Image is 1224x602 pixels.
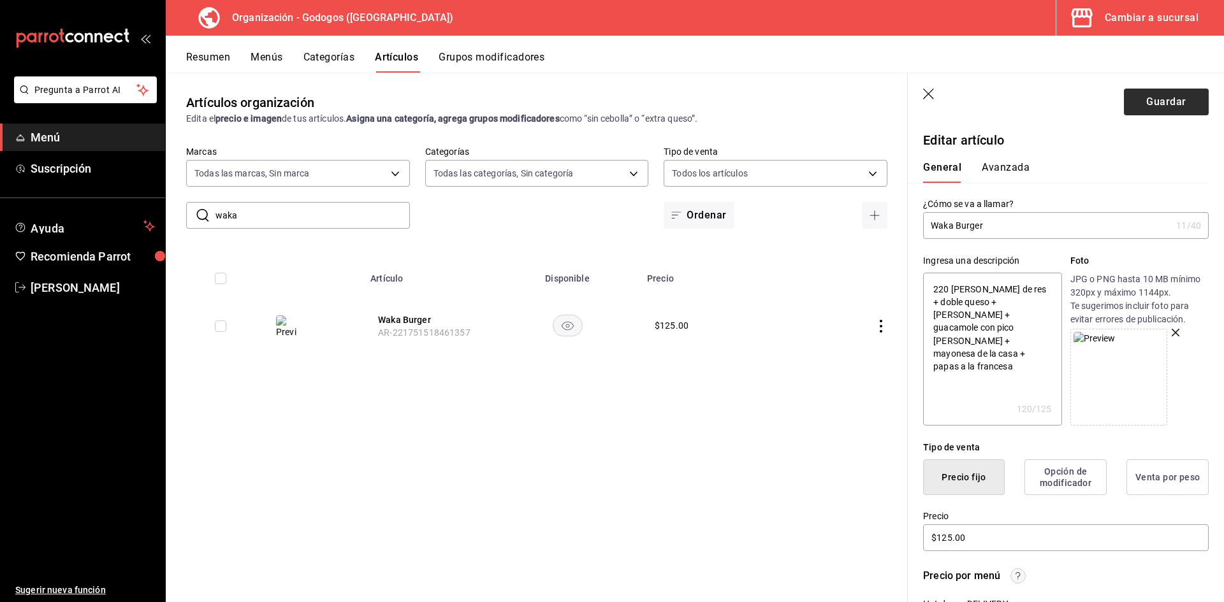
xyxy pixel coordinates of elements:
[639,254,792,295] th: Precio
[363,254,495,295] th: Artículo
[378,327,470,338] span: AR-221751518461357
[14,76,157,103] button: Pregunta a Parrot AI
[186,147,410,156] label: Marcas
[276,315,296,338] img: Preview
[923,161,1193,183] div: navigation tabs
[923,441,1209,454] div: Tipo de venta
[923,568,1000,584] div: Precio por menú
[31,129,155,146] span: Menú
[875,320,887,333] button: actions
[15,584,155,597] span: Sugerir nueva función
[923,459,1005,495] button: Precio fijo
[215,113,282,124] strong: precio e imagen
[186,51,230,73] button: Resumen
[433,167,574,180] span: Todas las categorías, Sin categoría
[495,254,639,295] th: Disponible
[186,112,887,125] div: Edita el de tus artículos. como “sin cebolla” o “extra queso”.
[664,202,734,229] button: Ordenar
[34,83,137,97] span: Pregunta a Parrot AI
[553,315,583,336] button: availability-product
[31,219,138,234] span: Ayuda
[186,93,314,112] div: Artículos organización
[1070,254,1209,268] p: Foto
[378,313,480,326] button: edit-product-location
[1070,273,1209,326] p: JPG o PNG hasta 10 MB mínimo 320px y máximo 1144px. Te sugerimos incluir foto para evitar errores...
[222,10,454,25] h3: Organización - Godogos ([GEOGRAPHIC_DATA])
[1126,459,1209,495] button: Venta por peso
[439,51,544,73] button: Grupos modificadores
[31,160,155,177] span: Suscripción
[923,512,1209,520] label: Precio
[375,51,418,73] button: Artículos
[303,51,355,73] button: Categorías
[655,319,688,332] div: $ 125.00
[346,113,559,124] strong: Asigna una categoría, agrega grupos modificadores
[31,248,155,265] span: Recomienda Parrot
[923,161,961,183] button: General
[923,199,1209,208] label: ¿Cómo se va a llamar?
[194,167,310,180] span: Todas las marcas, Sin marca
[9,92,157,106] a: Pregunta a Parrot AI
[664,147,887,156] label: Tipo de venta
[1017,403,1052,415] div: 120 /125
[1074,332,1116,345] img: Preview
[1024,459,1107,495] button: Opción de modificador
[251,51,282,73] button: Menús
[1176,219,1201,232] div: 11 /40
[186,51,1224,73] div: navigation tabs
[215,203,410,228] input: Buscar artículo
[923,254,1061,268] div: Ingresa una descripción
[140,33,150,43] button: open_drawer_menu
[1124,89,1209,115] button: Guardar
[982,161,1030,183] button: Avanzada
[425,147,649,156] label: Categorías
[31,279,155,296] span: [PERSON_NAME]
[923,131,1209,150] p: Editar artículo
[672,167,748,180] span: Todos los artículos
[923,524,1209,551] input: $0.00
[1105,9,1198,27] div: Cambiar a sucursal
